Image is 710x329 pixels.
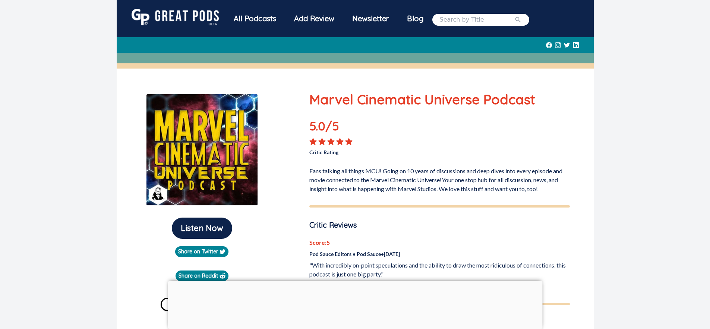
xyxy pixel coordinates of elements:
button: TV & Film (Movies) [161,298,240,311]
a: Blog [398,9,432,28]
iframe: Advertisement [168,281,542,327]
p: Score: 5 [309,238,570,247]
a: TV & Film (Movies) [161,295,240,311]
a: Add Review [285,9,343,28]
p: "With incredibly on-point speculations and the ability to draw the most ridiculous of connections... [309,261,570,279]
a: Share on Reddit [176,271,228,281]
img: Marvel Cinematic Universe Podcast [146,94,258,206]
img: GreatPods [132,9,219,25]
div: All Podcasts [225,9,285,28]
p: Marvel Cinematic Universe Podcast [309,89,570,110]
p: Fans talking all things MCU! Going on 10 years of discussions and deep dives into every episode a... [309,164,570,193]
p: Pod Sauce Editors • Pod Sauce • [DATE] [309,250,570,258]
a: Newsletter [343,9,398,30]
p: Critic Rating [309,145,439,156]
p: Critic Reviews [309,219,570,231]
button: Listen Now [172,218,232,239]
a: Share on Twitter [175,246,228,257]
div: Newsletter [343,9,398,28]
p: 5.0 /5 [309,117,362,138]
a: All Podcasts [225,9,285,30]
input: Search by Title [440,15,514,24]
